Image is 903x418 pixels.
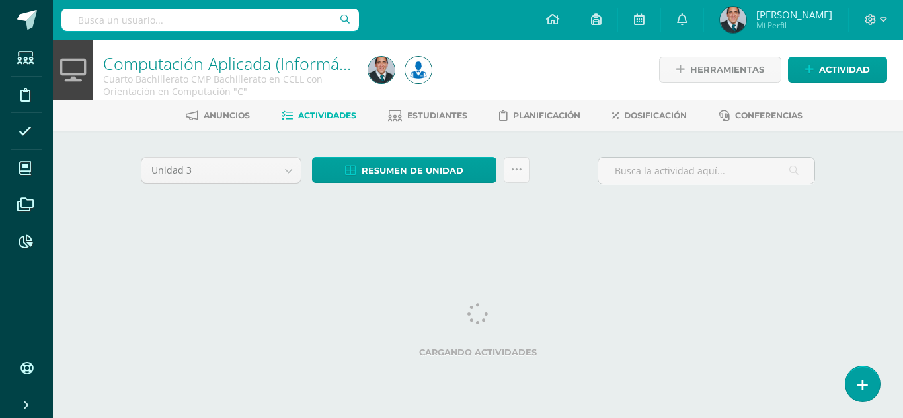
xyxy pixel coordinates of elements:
[499,105,580,126] a: Planificación
[388,105,467,126] a: Estudiantes
[513,110,580,120] span: Planificación
[735,110,803,120] span: Conferencias
[282,105,356,126] a: Actividades
[624,110,687,120] span: Dosificación
[788,57,887,83] a: Actividad
[720,7,746,33] img: a9976b1cad2e56b1ca6362e8fabb9e16.png
[719,105,803,126] a: Conferencias
[151,158,266,183] span: Unidad 3
[186,105,250,126] a: Anuncios
[204,110,250,120] span: Anuncios
[690,57,764,82] span: Herramientas
[103,52,370,75] a: Computación Aplicada (Informática)
[407,110,467,120] span: Estudiantes
[756,8,832,21] span: [PERSON_NAME]
[405,57,432,83] img: da59f6ea21f93948affb263ca1346426.png
[141,158,301,183] a: Unidad 3
[362,158,463,183] span: Resumen de unidad
[298,110,356,120] span: Actividades
[103,73,352,98] div: Cuarto Bachillerato CMP Bachillerato en CCLL con Orientación en Computación 'C'
[819,57,870,82] span: Actividad
[368,57,395,83] img: a9976b1cad2e56b1ca6362e8fabb9e16.png
[141,347,815,357] label: Cargando actividades
[61,9,359,31] input: Busca un usuario...
[312,157,496,183] a: Resumen de unidad
[612,105,687,126] a: Dosificación
[598,158,814,184] input: Busca la actividad aquí...
[103,54,352,73] h1: Computación Aplicada (Informática)
[756,20,832,31] span: Mi Perfil
[659,57,781,83] a: Herramientas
